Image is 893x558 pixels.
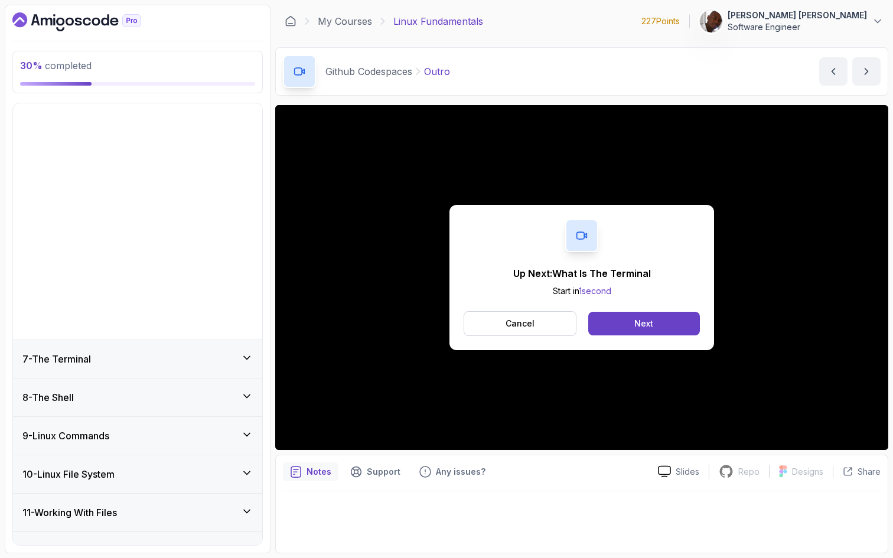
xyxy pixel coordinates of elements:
[13,455,262,493] button: 10-Linux File System
[728,9,867,21] p: [PERSON_NAME] [PERSON_NAME]
[738,466,760,478] p: Repo
[641,15,680,27] p: 227 Points
[728,21,867,33] p: Software Engineer
[343,462,408,481] button: Support button
[506,318,535,329] p: Cancel
[393,14,483,28] p: Linux Fundamentals
[13,494,262,531] button: 11-Working With Files
[22,352,91,366] h3: 7 - The Terminal
[275,105,888,450] iframe: 6 - Outro
[634,318,653,329] div: Next
[325,64,412,79] p: Github Codespaces
[792,466,823,478] p: Designs
[12,12,168,31] a: Dashboard
[283,462,338,481] button: notes button
[13,417,262,455] button: 9-Linux Commands
[648,465,709,478] a: Slides
[513,285,651,297] p: Start in
[833,466,881,478] button: Share
[22,429,109,443] h3: 9 - Linux Commands
[13,340,262,378] button: 7-The Terminal
[819,57,848,86] button: previous content
[699,9,884,33] button: user profile image[PERSON_NAME] [PERSON_NAME]Software Engineer
[588,312,700,335] button: Next
[367,466,400,478] p: Support
[436,466,485,478] p: Any issues?
[579,286,611,296] span: 1 second
[318,14,372,28] a: My Courses
[307,466,331,478] p: Notes
[852,57,881,86] button: next content
[858,466,881,478] p: Share
[22,467,115,481] h3: 10 - Linux File System
[13,378,262,416] button: 8-The Shell
[676,466,699,478] p: Slides
[22,390,74,404] h3: 8 - The Shell
[20,60,92,71] span: completed
[22,505,117,520] h3: 11 - Working With Files
[464,311,576,336] button: Cancel
[285,15,296,27] a: Dashboard
[22,544,147,558] h3: 12 - Working With Directories
[424,64,450,79] p: Outro
[20,60,43,71] span: 30 %
[700,10,722,32] img: user profile image
[513,266,651,280] p: Up Next: What Is The Terminal
[412,462,493,481] button: Feedback button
